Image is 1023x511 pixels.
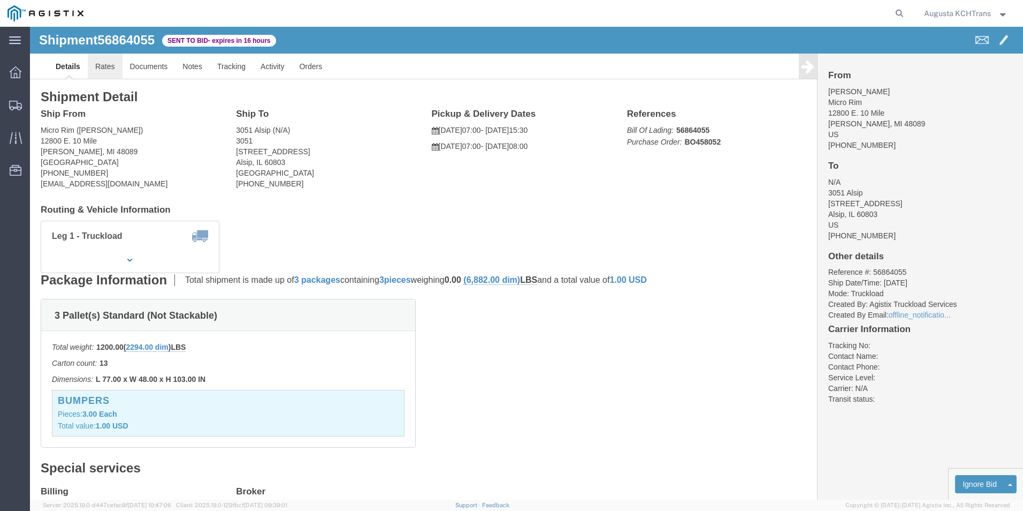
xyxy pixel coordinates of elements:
span: [DATE] 09:39:01 [244,502,287,508]
iframe: FS Legacy Container [30,27,1023,500]
a: Support [455,502,482,508]
span: Augusta KCHTrans [924,7,991,19]
span: Client: 2025.19.0-129fbcf [176,502,287,508]
button: Augusta KCHTrans [923,7,1009,20]
span: [DATE] 10:47:06 [128,502,171,508]
img: logo [7,5,83,21]
span: Copyright © [DATE]-[DATE] Agistix Inc., All Rights Reserved [845,501,1010,510]
a: Feedback [482,502,509,508]
span: Server: 2025.19.0-d447cefac8f [43,502,171,508]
